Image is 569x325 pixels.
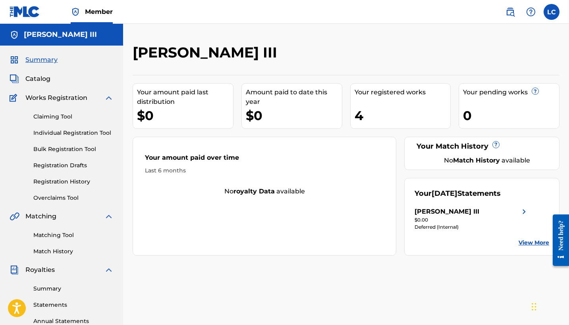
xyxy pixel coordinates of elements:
[10,30,19,40] img: Accounts
[33,194,114,202] a: Overclaims Tool
[415,188,501,199] div: Your Statements
[10,93,20,103] img: Works Registration
[432,189,457,198] span: [DATE]
[505,7,515,17] img: search
[246,88,342,107] div: Amount paid to date this year
[529,287,569,325] iframe: Chat Widget
[33,129,114,137] a: Individual Registration Tool
[25,55,58,65] span: Summary
[233,187,275,195] strong: royalty data
[137,88,233,107] div: Your amount paid last distribution
[547,208,569,273] iframe: Resource Center
[493,141,499,148] span: ?
[415,207,529,231] a: [PERSON_NAME] IIIright chevron icon$0.00Deferred (Internal)
[71,7,80,17] img: Top Rightsholder
[532,295,536,319] div: Drag
[25,74,50,84] span: Catalog
[10,265,19,275] img: Royalties
[463,107,559,124] div: 0
[10,55,19,65] img: Summary
[24,30,97,39] h5: LC Cope III
[463,88,559,97] div: Your pending works
[33,178,114,186] a: Registration History
[33,161,114,170] a: Registration Drafts
[10,55,58,65] a: SummarySummary
[145,153,384,166] div: Your amount paid over time
[25,212,56,221] span: Matching
[519,207,529,216] img: right chevron icon
[33,145,114,153] a: Bulk Registration Tool
[415,141,549,152] div: Your Match History
[25,93,87,103] span: Works Registration
[355,88,451,97] div: Your registered works
[104,265,114,275] img: expand
[104,212,114,221] img: expand
[33,301,114,309] a: Statements
[246,107,342,124] div: $0
[415,216,529,224] div: $0.00
[137,107,233,124] div: $0
[10,74,50,84] a: CatalogCatalog
[133,44,281,61] h2: [PERSON_NAME] III
[526,7,536,17] img: help
[523,4,539,20] div: Help
[355,107,451,124] div: 4
[33,285,114,293] a: Summary
[25,265,55,275] span: Royalties
[104,93,114,103] img: expand
[33,247,114,256] a: Match History
[133,187,396,196] div: No available
[85,7,113,16] span: Member
[415,207,479,216] div: [PERSON_NAME] III
[10,6,40,17] img: MLC Logo
[424,156,549,165] div: No available
[502,4,518,20] a: Public Search
[415,224,529,231] div: Deferred (Internal)
[453,157,500,164] strong: Match History
[519,239,549,247] a: View More
[145,166,384,175] div: Last 6 months
[33,231,114,239] a: Matching Tool
[544,4,559,20] div: User Menu
[10,74,19,84] img: Catalog
[33,113,114,121] a: Claiming Tool
[532,88,538,94] span: ?
[10,212,19,221] img: Matching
